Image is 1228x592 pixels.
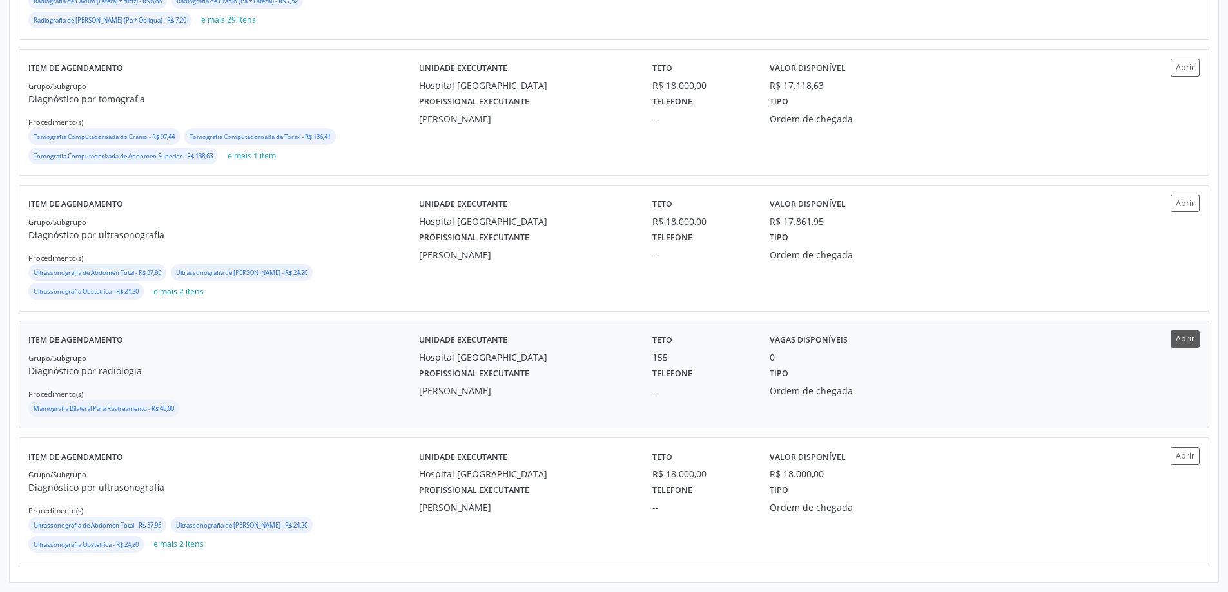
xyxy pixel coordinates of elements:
small: Ultrassonografia de Abdomen Total - R$ 37,95 [34,269,161,277]
label: Item de agendamento [28,59,123,79]
label: Item de agendamento [28,195,123,215]
label: Profissional executante [419,92,529,112]
div: 0 [770,350,775,364]
div: R$ 18.000,00 [652,79,751,92]
label: Valor disponível [770,447,846,467]
small: Ultrassonografia de Abdomen Total - R$ 37,95 [34,521,161,530]
label: Unidade executante [419,59,507,79]
button: Abrir [1171,447,1200,464]
div: R$ 17.118,63 [770,79,824,92]
label: Profissional executante [419,228,529,248]
label: Profissional executante [419,364,529,384]
div: [PERSON_NAME] [419,501,635,514]
small: Procedimento(s) [28,117,83,127]
label: Vagas disponíveis [770,330,848,350]
div: Hospital [GEOGRAPHIC_DATA] [419,467,635,481]
label: Telefone [652,228,692,248]
div: R$ 18.000,00 [652,215,751,228]
div: -- [652,501,751,514]
small: Ultrassonografia de [PERSON_NAME] - R$ 24,20 [176,521,307,530]
small: Grupo/Subgrupo [28,217,86,227]
p: Diagnóstico por ultrasonografia [28,228,419,242]
div: Ordem de chegada [770,112,927,126]
div: Ordem de chegada [770,384,927,397]
div: [PERSON_NAME] [419,112,635,126]
button: e mais 2 itens [148,283,209,300]
label: Tipo [770,364,788,384]
label: Profissional executante [419,481,529,501]
div: -- [652,112,751,126]
label: Item de agendamento [28,447,123,467]
button: e mais 2 itens [148,536,209,553]
small: Radiografia de [PERSON_NAME] (Pa + Obliqua) - R$ 7,20 [34,16,186,24]
label: Valor disponível [770,195,846,215]
p: Diagnóstico por radiologia [28,364,419,377]
label: Teto [652,195,672,215]
label: Tipo [770,92,788,112]
div: Hospital [GEOGRAPHIC_DATA] [419,79,635,92]
div: Hospital [GEOGRAPHIC_DATA] [419,350,635,364]
small: Ultrassonografia Obstetrica - R$ 24,20 [34,540,139,549]
div: R$ 18.000,00 [652,467,751,481]
label: Unidade executante [419,195,507,215]
small: Mamografia Bilateral Para Rastreamento - R$ 45,00 [34,405,174,413]
p: Diagnóstico por ultrasonografia [28,481,419,494]
label: Teto [652,330,672,350]
label: Teto [652,59,672,79]
div: [PERSON_NAME] [419,248,635,262]
small: Procedimento(s) [28,389,83,399]
button: e mais 29 itens [196,12,261,29]
div: R$ 18.000,00 [770,467,824,481]
div: -- [652,384,751,397]
small: Procedimento(s) [28,253,83,263]
small: Tomografia Computadorizada do Cranio - R$ 97,44 [34,133,175,141]
button: Abrir [1171,195,1200,212]
small: Ultrassonografia de [PERSON_NAME] - R$ 24,20 [176,269,307,277]
label: Unidade executante [419,330,507,350]
small: Procedimento(s) [28,506,83,515]
label: Telefone [652,364,692,384]
small: Grupo/Subgrupo [28,470,86,479]
label: Tipo [770,481,788,501]
small: Ultrassonografia Obstetrica - R$ 24,20 [34,287,139,296]
label: Teto [652,447,672,467]
button: e mais 1 item [222,148,281,165]
label: Item de agendamento [28,330,123,350]
div: Ordem de chegada [770,501,927,514]
label: Telefone [652,481,692,501]
label: Unidade executante [419,447,507,467]
small: Tomografia Computadorizada de Abdomen Superior - R$ 138,63 [34,152,213,160]
div: 155 [652,350,751,364]
small: Grupo/Subgrupo [28,353,86,363]
button: Abrir [1171,59,1200,76]
label: Telefone [652,92,692,112]
div: [PERSON_NAME] [419,384,635,397]
div: -- [652,248,751,262]
div: R$ 17.861,95 [770,215,824,228]
small: Grupo/Subgrupo [28,81,86,91]
label: Tipo [770,228,788,248]
div: Ordem de chegada [770,248,927,262]
small: Tomografia Computadorizada de Torax - R$ 136,41 [190,133,331,141]
label: Valor disponível [770,59,846,79]
div: Hospital [GEOGRAPHIC_DATA] [419,215,635,228]
p: Diagnóstico por tomografia [28,92,419,106]
button: Abrir [1171,330,1200,348]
